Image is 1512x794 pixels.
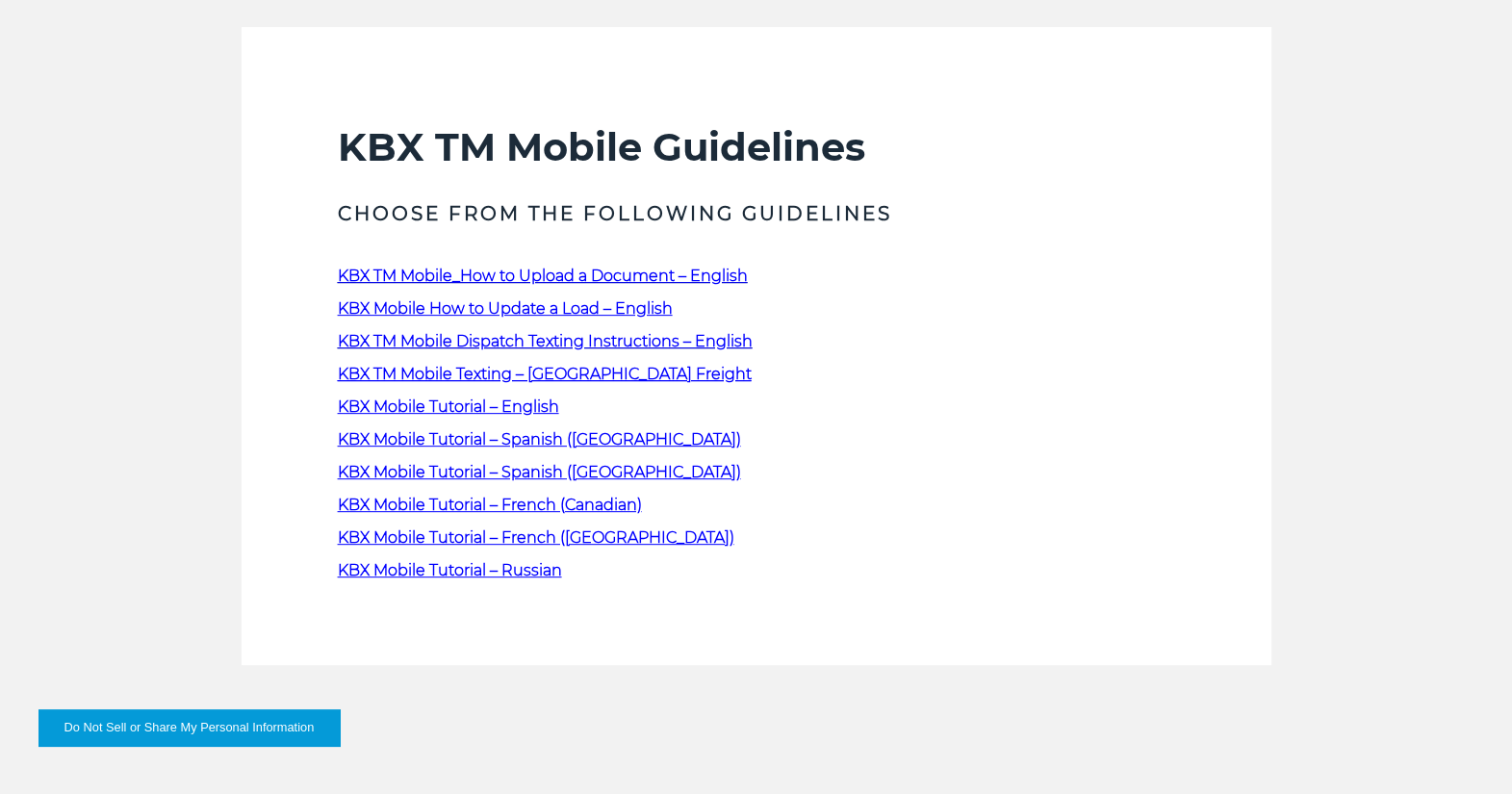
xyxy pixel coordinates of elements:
[338,267,748,285] a: KBX TM Mobile_How to Upload a Document – English
[338,365,752,383] a: KBX TM Mobile Texting – [GEOGRAPHIC_DATA] Freight
[338,496,642,514] a: KBX Mobile Tutorial – French (Canadian)
[338,561,562,579] a: KBX Mobile Tutorial – Russian
[338,332,753,350] a: KBX TM Mobile Dispatch Texting Instructions – English
[338,200,1175,227] h3: Choose from the following guidelines
[338,397,559,416] a: KBX Mobile Tutorial – English
[338,430,741,448] a: KBX Mobile Tutorial – Spanish ([GEOGRAPHIC_DATA])
[338,123,1175,171] h2: KBX TM Mobile Guidelines
[38,709,340,746] button: Do Not Sell or Share My Personal Information
[338,299,673,318] a: KBX Mobile How to Update a Load – English
[338,463,741,481] a: KBX Mobile Tutorial – Spanish ([GEOGRAPHIC_DATA])
[338,528,734,547] a: KBX Mobile Tutorial – French ([GEOGRAPHIC_DATA])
